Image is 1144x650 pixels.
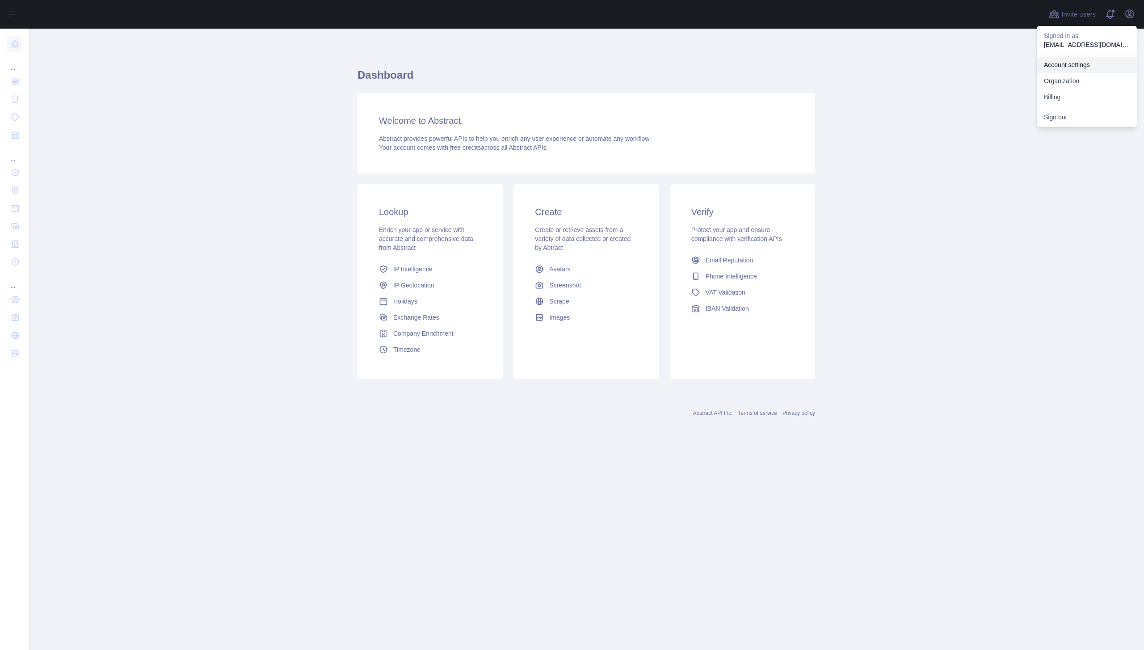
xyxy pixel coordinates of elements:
div: ... [7,145,21,163]
span: Company Enrichment [393,329,454,338]
span: Abstract provides powerful APIs to help you enrich any user experience or automate any workflow. [379,135,651,142]
span: Avatars [549,265,570,274]
a: IP Geolocation [375,277,485,293]
span: Scrape [549,297,569,306]
div: ... [7,272,21,290]
h1: Dashboard [357,68,815,89]
span: Images [549,313,570,322]
button: Sign out [1037,109,1137,125]
a: VAT Validation [688,284,797,300]
a: Account settings [1037,57,1137,73]
span: Create or retrieve assets from a variety of data collected or created by Abtract [535,226,631,251]
span: Enrich your app or service with accurate and comprehensive data from Abstract [379,226,473,251]
span: Protect your app and ensure compliance with verification APIs [691,226,782,242]
a: Organization [1037,73,1137,89]
span: Email Reputation [706,256,753,265]
a: IBAN Validation [688,300,797,317]
a: Exchange Rates [375,309,485,325]
div: ... [7,54,21,72]
span: Phone Intelligence [706,272,757,281]
span: VAT Validation [706,288,745,297]
a: Images [531,309,641,325]
p: Signed in as [1044,31,1130,40]
h3: Welcome to Abstract. [379,114,794,127]
a: Phone Intelligence [688,268,797,284]
p: [EMAIL_ADDRESS][DOMAIN_NAME] [1044,40,1130,49]
a: Abstract API Inc. [693,410,733,416]
span: IP Intelligence [393,265,433,274]
a: Screenshot [531,277,641,293]
span: Timezone [393,345,421,354]
h3: Verify [691,206,794,218]
button: Invite users [1047,7,1098,21]
h3: Create [535,206,637,218]
a: Company Enrichment [375,325,485,342]
button: Billing [1037,89,1137,105]
a: Holidays [375,293,485,309]
a: Terms of service [738,410,777,416]
span: Holidays [393,297,417,306]
a: IP Intelligence [375,261,485,277]
span: Exchange Rates [393,313,439,322]
span: Invite users [1061,9,1096,20]
a: Email Reputation [688,252,797,268]
span: free credits [450,144,481,151]
span: IBAN Validation [706,304,749,313]
a: Avatars [531,261,641,277]
span: IP Geolocation [393,281,434,290]
a: Scrape [531,293,641,309]
a: Privacy policy [782,410,815,416]
a: Timezone [375,342,485,358]
span: Screenshot [549,281,581,290]
h3: Lookup [379,206,481,218]
span: Your account comes with across all Abstract APIs. [379,144,548,151]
